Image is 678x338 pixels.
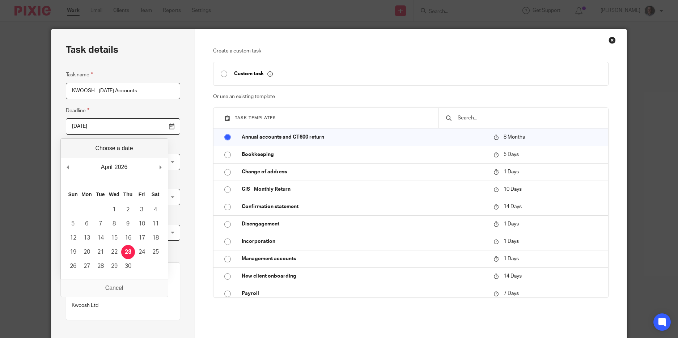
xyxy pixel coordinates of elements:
[100,162,114,173] div: April
[213,47,609,55] p: Create a custom task
[66,83,181,99] input: Task name
[149,245,162,259] button: 25
[64,162,72,173] button: Previous Month
[135,231,149,245] button: 17
[242,186,486,193] p: CIS - Monthly Return
[66,217,80,231] button: 5
[68,191,77,197] abbr: Sunday
[107,245,121,259] button: 22
[72,278,175,285] p: Annual accounts and CT600 return
[66,231,80,245] button: 12
[66,259,80,273] button: 26
[94,245,107,259] button: 21
[242,238,486,245] p: Incorporation
[504,291,519,296] span: 7 Days
[242,151,486,158] p: Bookkeeping
[149,203,162,217] button: 4
[149,231,162,245] button: 18
[121,259,135,273] button: 30
[94,231,107,245] button: 14
[504,239,519,244] span: 1 Days
[107,217,121,231] button: 8
[72,292,175,298] p: Client
[66,245,80,259] button: 19
[504,204,522,209] span: 14 Days
[121,231,135,245] button: 16
[121,245,135,259] button: 23
[135,217,149,231] button: 10
[96,191,105,197] abbr: Tuesday
[242,220,486,228] p: Disengagement
[504,152,519,157] span: 5 Days
[80,217,94,231] button: 6
[504,221,519,227] span: 1 Days
[109,191,119,197] abbr: Wednesday
[80,245,94,259] button: 20
[80,231,94,245] button: 13
[135,203,149,217] button: 3
[504,169,519,174] span: 1 Days
[94,217,107,231] button: 7
[107,203,121,217] button: 1
[504,187,522,192] span: 10 Days
[66,106,89,115] label: Deadline
[242,168,486,176] p: Change of address
[139,191,145,197] abbr: Friday
[121,203,135,217] button: 2
[149,217,162,231] button: 11
[242,203,486,210] p: Confirmation statement
[94,259,107,273] button: 28
[213,93,609,100] p: Or use an existing template
[66,118,181,135] input: Use the arrow keys to pick a date
[242,290,486,297] p: Payroll
[234,71,273,77] p: Custom task
[123,191,132,197] abbr: Thursday
[152,191,160,197] abbr: Saturday
[609,37,616,44] div: Close this dialog window
[72,302,175,309] p: Kwoosh Ltd
[107,259,121,273] button: 29
[107,231,121,245] button: 15
[504,274,522,279] span: 14 Days
[66,71,93,79] label: Task name
[457,114,601,122] input: Search...
[235,116,276,120] span: Task templates
[242,272,486,280] p: New client onboarding
[66,44,118,56] h2: Task details
[121,217,135,231] button: 9
[242,255,486,262] p: Management accounts
[504,256,519,261] span: 1 Days
[157,162,164,173] button: Next Month
[114,162,129,173] div: 2026
[504,135,525,140] span: 8 Months
[242,134,486,141] p: Annual accounts and CT600 return
[81,191,92,197] abbr: Monday
[80,259,94,273] button: 27
[135,245,149,259] button: 24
